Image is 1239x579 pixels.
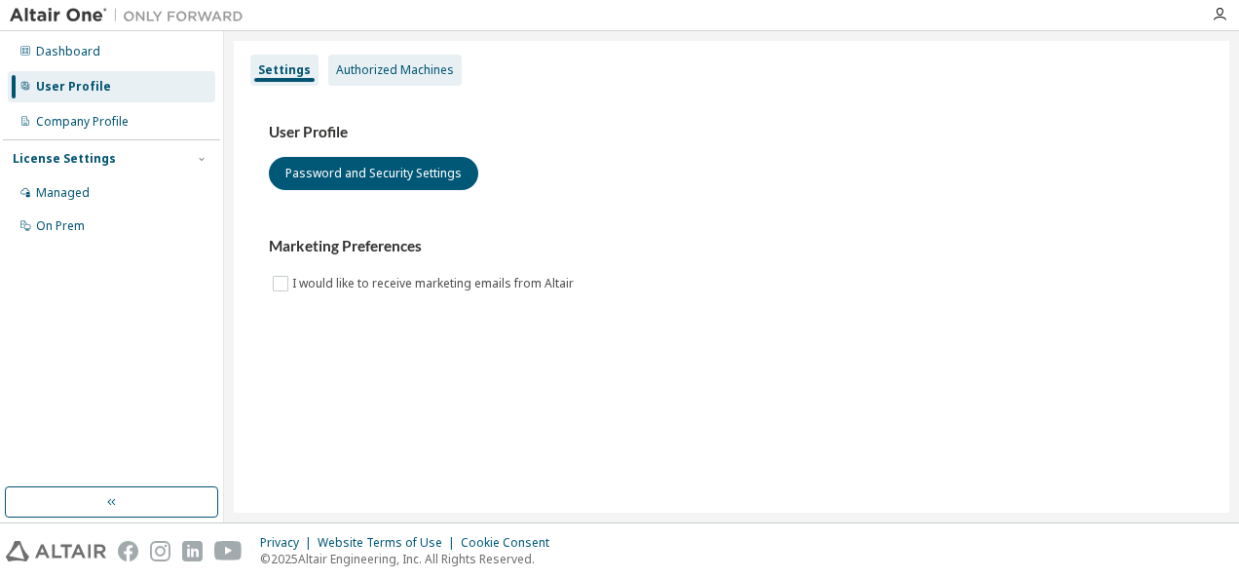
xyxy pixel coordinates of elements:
img: youtube.svg [214,541,243,561]
div: Managed [36,185,90,201]
div: Company Profile [36,114,129,130]
img: altair_logo.svg [6,541,106,561]
h3: User Profile [269,123,1194,142]
div: User Profile [36,79,111,95]
div: Authorized Machines [336,62,454,78]
p: © 2025 Altair Engineering, Inc. All Rights Reserved. [260,551,561,567]
h3: Marketing Preferences [269,237,1194,256]
img: facebook.svg [118,541,138,561]
div: Dashboard [36,44,100,59]
img: Altair One [10,6,253,25]
div: Cookie Consent [461,535,561,551]
img: instagram.svg [150,541,170,561]
div: Website Terms of Use [318,535,461,551]
label: I would like to receive marketing emails from Altair [292,272,578,295]
div: Privacy [260,535,318,551]
div: Settings [258,62,311,78]
div: On Prem [36,218,85,234]
div: License Settings [13,151,116,167]
img: linkedin.svg [182,541,203,561]
button: Password and Security Settings [269,157,478,190]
